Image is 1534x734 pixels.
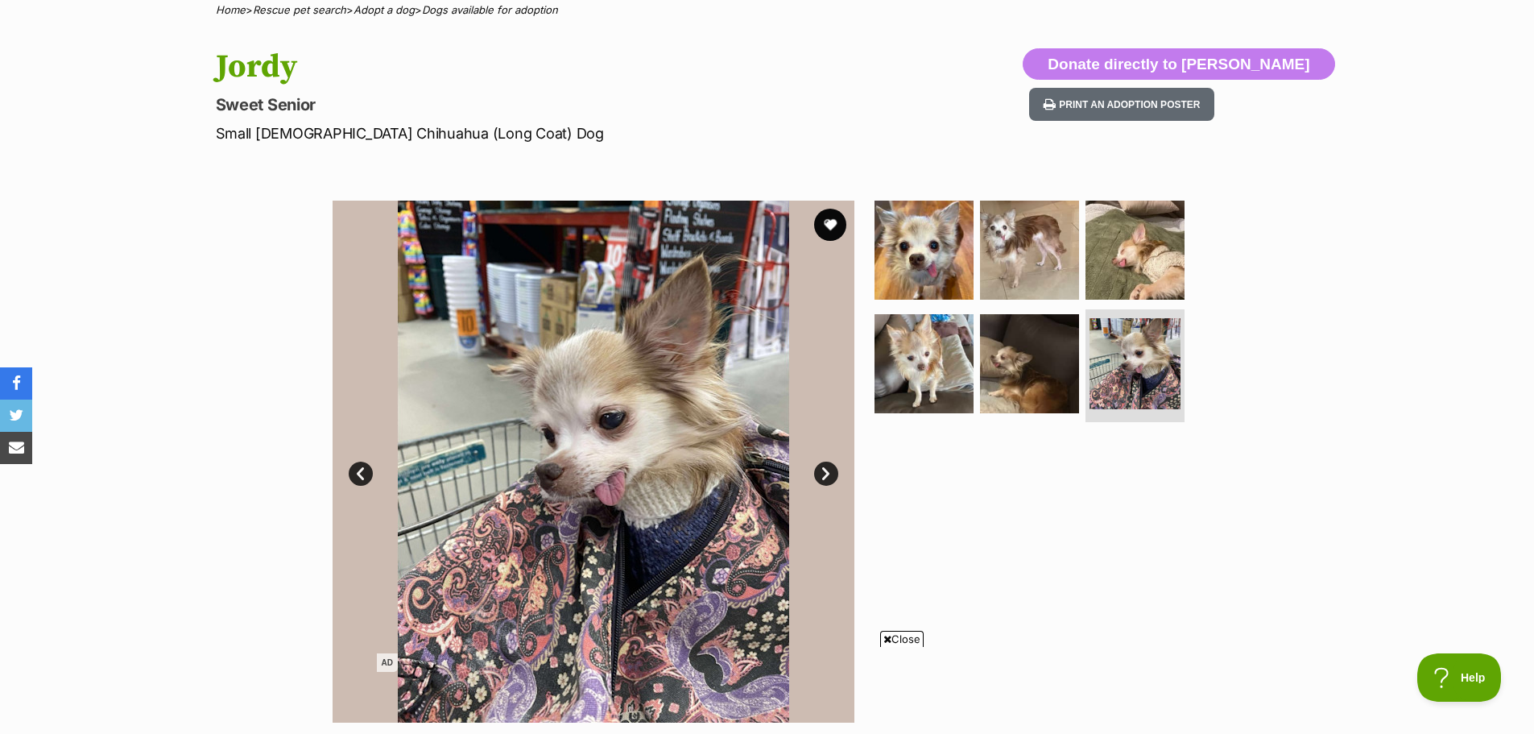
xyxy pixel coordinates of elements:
img: Photo of Jordy [980,314,1079,413]
h1: Jordy [216,48,897,85]
img: Photo of Jordy [980,201,1079,300]
a: Rescue pet search [253,3,346,16]
a: Next [814,462,838,486]
img: Photo of Jordy [875,314,974,413]
button: Print an adoption poster [1029,88,1214,121]
span: AD [377,653,398,672]
img: Photo of Jordy [333,201,854,723]
div: > > > [176,4,1359,16]
span: Close [880,631,924,647]
a: Prev [349,462,373,486]
img: Photo of Jordy [1085,201,1185,300]
a: Adopt a dog [354,3,415,16]
iframe: Help Scout Beacon - Open [1417,653,1502,702]
button: Donate directly to [PERSON_NAME] [1023,48,1334,81]
a: Home [216,3,246,16]
button: favourite [814,209,846,241]
p: Sweet Senior [216,93,897,116]
p: Small [DEMOGRAPHIC_DATA] Chihuahua (Long Coat) Dog [216,122,897,144]
iframe: Advertisement [377,653,1158,726]
img: Photo of Jordy [875,201,974,300]
img: Photo of Jordy [1090,318,1180,409]
a: Dogs available for adoption [422,3,558,16]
